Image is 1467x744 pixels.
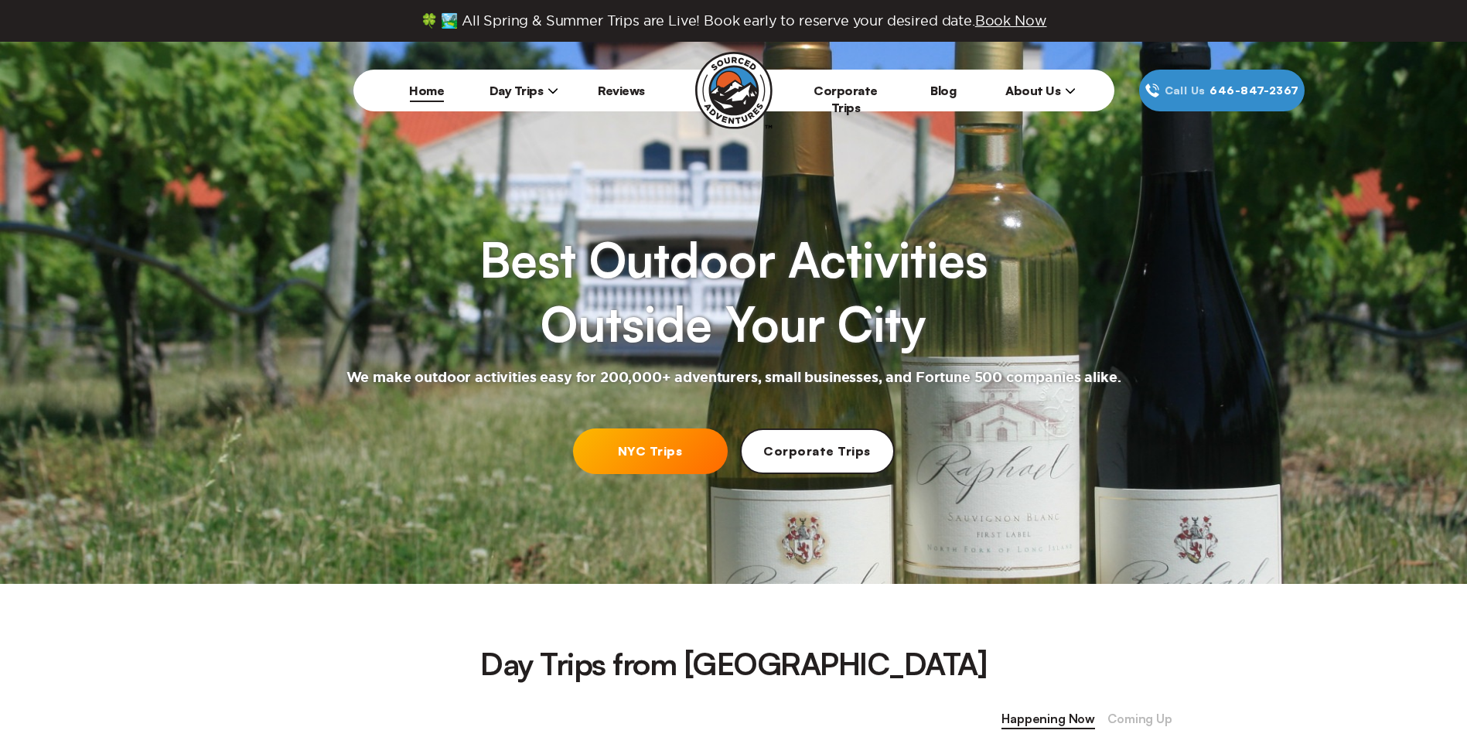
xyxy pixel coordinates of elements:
[814,83,878,115] a: Corporate Trips
[573,428,728,474] a: NYC Trips
[346,369,1121,387] h2: We make outdoor activities easy for 200,000+ adventurers, small businesses, and Fortune 500 compa...
[1160,82,1210,99] span: Call Us
[1139,70,1305,111] a: Call Us646‍-847‍-2367
[1209,82,1298,99] span: 646‍-847‍-2367
[490,83,559,98] span: Day Trips
[1107,709,1172,729] span: Coming Up
[1001,709,1095,729] span: Happening Now
[695,52,773,129] img: Sourced Adventures company logo
[975,13,1047,28] span: Book Now
[1005,83,1076,98] span: About Us
[421,12,1047,29] span: 🍀 🏞️ All Spring & Summer Trips are Live! Book early to reserve your desired date.
[479,227,987,357] h1: Best Outdoor Activities Outside Your City
[409,83,444,98] a: Home
[740,428,895,474] a: Corporate Trips
[930,83,956,98] a: Blog
[598,83,645,98] a: Reviews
